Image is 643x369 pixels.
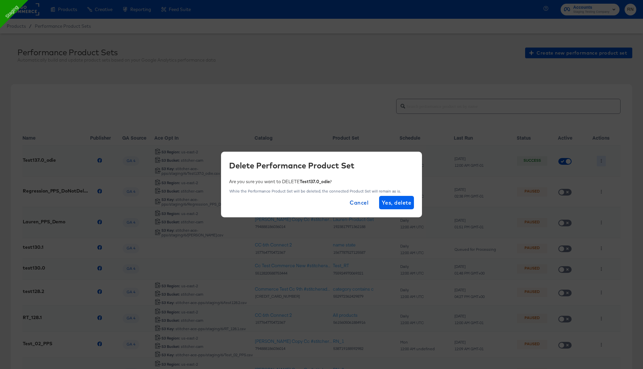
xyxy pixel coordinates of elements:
b: Test137.0_odie [300,179,330,184]
button: Yes, delete [379,196,414,209]
span: Yes, delete [382,198,411,207]
button: Cancel [347,196,371,209]
div: Are you sure you want to DELETE ? [229,178,414,185]
span: Cancel [350,198,368,207]
div: While the Performance Product Set will be deleted, the connected Product Set will remain as is. [229,189,414,194]
div: Delete Performance Product Set [229,160,409,171]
